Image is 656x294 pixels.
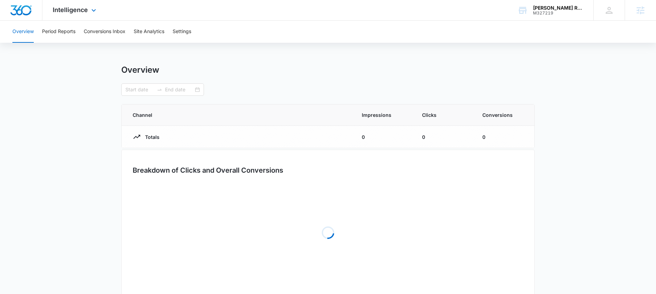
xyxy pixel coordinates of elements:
input: Start date [125,86,154,93]
span: Clicks [422,111,466,119]
div: account id [533,11,583,16]
span: Channel [133,111,345,119]
span: Intelligence [53,6,88,13]
td: 0 [353,126,414,148]
button: Period Reports [42,21,75,43]
button: Site Analytics [134,21,164,43]
h1: Overview [121,65,159,75]
td: 0 [474,126,534,148]
span: swap-right [157,87,162,92]
input: End date [165,86,194,93]
button: Conversions Inbox [84,21,125,43]
td: 0 [414,126,474,148]
p: Totals [141,133,160,141]
span: Conversions [482,111,523,119]
span: Impressions [362,111,406,119]
button: Overview [12,21,34,43]
div: account name [533,5,583,11]
button: Settings [173,21,191,43]
span: to [157,87,162,92]
h3: Breakdown of Clicks and Overall Conversions [133,165,283,175]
